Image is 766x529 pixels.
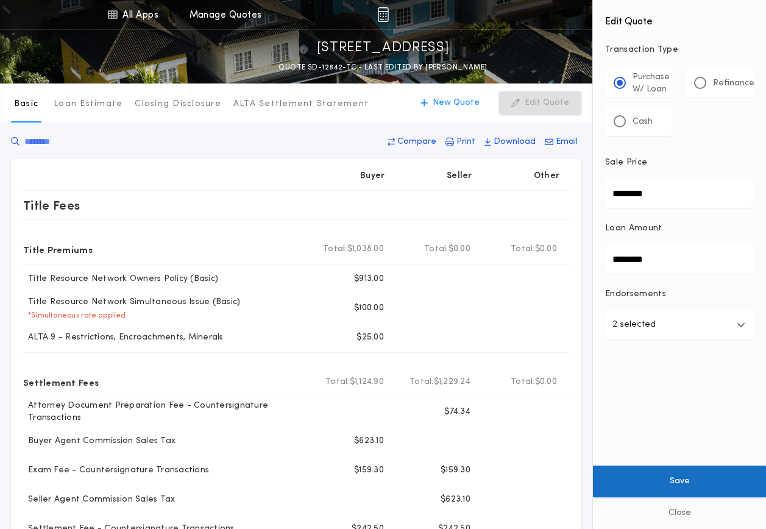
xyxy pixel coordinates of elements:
p: Email [556,136,578,148]
p: Buyer [360,170,385,182]
p: Attorney Document Preparation Fee - Countersignature Transactions [23,400,307,424]
b: Total: [424,243,449,255]
p: $100.00 [354,302,384,314]
p: Transaction Type [605,44,754,56]
p: Print [456,136,475,148]
p: Title Resource Network Owners Policy (Basic) [23,273,218,285]
p: $623.10 [354,435,384,447]
p: $74.34 [444,406,470,418]
p: Download [494,136,536,148]
b: Total: [511,243,535,255]
h4: Edit Quote [605,7,754,29]
span: $1,038.00 [347,243,384,255]
p: Seller Agent Commission Sales Tax [23,494,175,506]
p: Settlement Fees [23,372,99,392]
button: 2 selected [605,310,754,339]
p: Purchase W/ Loan [633,71,670,96]
p: Endorsements [605,288,754,300]
p: New Quote [433,97,480,109]
b: Total: [410,376,434,388]
b: Total: [325,376,350,388]
p: Sale Price [605,157,647,169]
p: Loan Amount [605,222,662,235]
p: Exam Fee - Countersignature Transactions [23,464,209,477]
button: Compare [384,131,440,153]
p: Basic [14,98,38,110]
p: $159.30 [441,464,470,477]
p: Title Resource Network Simultaneous Issue (Basic) [23,296,240,308]
p: Edit Quote [525,97,569,109]
span: $0.00 [535,243,557,255]
p: Closing Disclosure [135,98,221,110]
b: Total: [511,376,535,388]
button: Print [442,131,479,153]
p: Seller [447,170,472,182]
button: New Quote [408,91,492,115]
b: Total: [323,243,347,255]
p: Buyer Agent Commission Sales Tax [23,435,176,447]
p: Loan Estimate [54,98,122,110]
button: Email [541,131,581,153]
p: [STREET_ADDRESS] [317,38,450,58]
p: $159.30 [354,464,384,477]
span: $1,229.24 [434,376,470,388]
p: 2 selected [612,318,656,332]
input: Sale Price [605,179,754,208]
p: Refinance [713,77,754,90]
p: * Simultaneous rate applied [23,311,126,321]
p: ALTA Settlement Statement [233,98,369,110]
p: Title Premiums [23,240,93,259]
p: Title Fees [23,196,80,215]
button: Save [593,466,766,497]
p: Compare [397,136,436,148]
button: Close [593,497,766,529]
span: $1,124.90 [350,376,384,388]
p: $623.10 [441,494,470,506]
span: $0.00 [535,376,557,388]
p: ALTA 9 - Restrictions, Encroachments, Minerals [23,332,224,344]
p: $25.00 [356,332,384,344]
button: Download [481,131,539,153]
button: Edit Quote [499,91,581,115]
p: $913.00 [354,273,384,285]
p: Other [534,170,559,182]
input: Loan Amount [605,244,754,274]
img: img [377,7,389,22]
p: QUOTE SD-12842-TC - LAST EDITED BY [PERSON_NAME] [278,62,487,74]
span: $0.00 [449,243,470,255]
p: Cash [633,116,653,128]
